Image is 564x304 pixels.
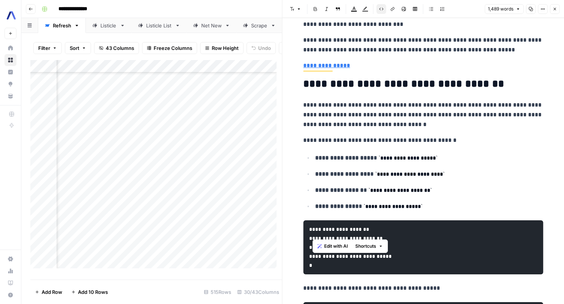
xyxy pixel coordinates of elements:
[324,243,348,250] span: Edit with AI
[251,22,268,29] div: Scrape
[142,42,197,54] button: Freeze Columns
[201,22,222,29] div: Net New
[247,42,276,54] button: Undo
[4,42,16,54] a: Home
[212,44,239,52] span: Row Height
[200,42,244,54] button: Row Height
[4,54,16,66] a: Browse
[4,9,18,22] img: AssemblyAI Logo
[53,22,71,29] div: Refresh
[65,42,91,54] button: Sort
[201,286,234,298] div: 515 Rows
[42,288,62,296] span: Add Row
[4,289,16,301] button: Help + Support
[485,4,524,14] button: 1,489 words
[4,90,16,102] a: Your Data
[86,18,132,33] a: Listicle
[4,66,16,78] a: Insights
[4,6,16,25] button: Workspace: AssemblyAI
[67,286,112,298] button: Add 10 Rows
[4,253,16,265] a: Settings
[94,42,139,54] button: 43 Columns
[146,22,172,29] div: Listicle List
[4,265,16,277] a: Usage
[38,44,50,52] span: Filter
[154,44,192,52] span: Freeze Columns
[355,243,376,250] span: Shortcuts
[258,44,271,52] span: Undo
[78,288,108,296] span: Add 10 Rows
[38,18,86,33] a: Refresh
[100,22,117,29] div: Listicle
[314,241,351,251] button: Edit with AI
[4,78,16,90] a: Opportunities
[187,18,236,33] a: Net New
[488,6,513,12] span: 1,489 words
[236,18,282,33] a: Scrape
[132,18,187,33] a: Listicle List
[33,42,62,54] button: Filter
[70,44,79,52] span: Sort
[352,241,386,251] button: Shortcuts
[30,286,67,298] button: Add Row
[234,286,282,298] div: 30/43 Columns
[4,277,16,289] a: Learning Hub
[106,44,134,52] span: 43 Columns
